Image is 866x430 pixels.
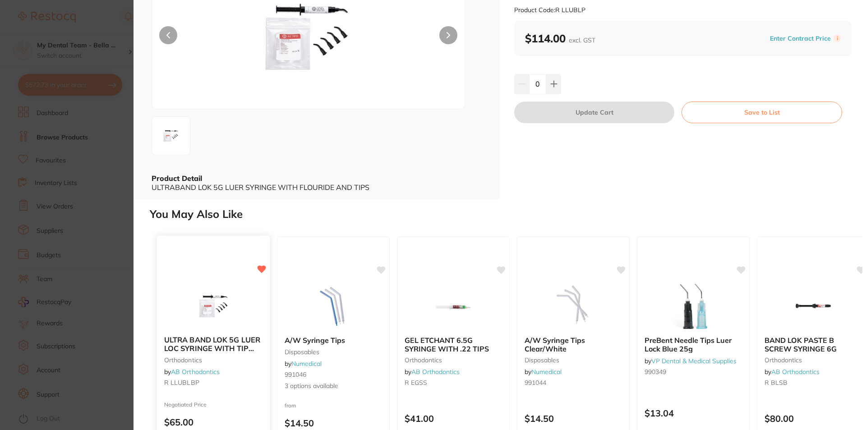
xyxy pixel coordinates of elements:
p: $65.00 [164,417,263,428]
img: A/W Syringe Tips Clear/White [544,284,603,329]
button: Enter Contract Price [767,34,834,43]
span: by [164,368,220,376]
h2: You May Also Like [150,208,862,221]
span: by [285,360,322,368]
img: PreBent Needle Tips Luer Lock Blue 25g [664,284,723,329]
div: Hi BV, [39,14,160,23]
span: excl. GST [569,36,595,44]
small: orthodontics [164,356,263,364]
b: GEL ETCHANT 6.5G SYRINGE WITH .22 TIPS [405,336,502,353]
img: ULTRA BAND LOK 5G LUER LOC SYRINGE WITH TIP BLUE [184,283,243,328]
span: 3 options available [285,382,382,391]
a: AB Orthodontics [171,368,220,376]
a: VP Dental & Medical Supplies [651,357,737,365]
b: Product Detail [152,174,202,183]
small: orthodontics [765,356,862,364]
small: Negotiated Price [164,402,263,408]
small: R EGSS [405,379,502,386]
a: AB Orthodontics [771,368,820,376]
small: Product Code: R LLUBLP [514,6,585,14]
small: orthodontics [405,356,502,364]
a: AB Orthodontics [411,368,460,376]
span: by [765,368,820,376]
img: Profile image for Restocq [20,16,35,31]
span: by [405,368,460,376]
small: R BLSB [765,379,862,386]
label: i [834,35,841,42]
div: ULTRABAND LOK 5G LUER SYRINGE WITH FLOURIDE AND TIPS [152,183,482,191]
p: $80.00 [765,413,862,424]
div: Choose a greener path in healthcare! [39,27,160,36]
small: 990349 [645,368,742,375]
b: ULTRA BAND LOK 5G LUER LOC SYRINGE WITH TIP BLUE [164,336,263,353]
a: Numedical [291,360,322,368]
small: 991046 [285,371,382,378]
div: message notification from Restocq, 22h ago. Hi BV, Choose a greener path in healthcare! 🌱Get 20% ... [14,8,167,167]
button: Update Cart [514,102,674,123]
small: disposables [525,356,622,364]
span: by [645,357,737,365]
div: 🌱Get 20% off all RePractice products on Restocq until [DATE]. Simply head to Browse Products and ... [39,41,160,94]
img: bHVibHAtanBn [155,120,187,152]
img: A/W Syringe Tips [304,284,363,329]
a: Numedical [531,368,562,376]
p: $13.04 [645,408,742,418]
small: R LLUBLBP [164,379,263,387]
img: GEL ETCHANT 6.5G SYRINGE WITH .22 TIPS [424,284,483,329]
p: $14.50 [285,418,382,428]
b: BAND LOK PASTE B SCREW SYRINGE 6G [765,336,862,353]
small: disposables [285,348,382,356]
b: $114.00 [525,32,595,45]
b: A/W Syringe Tips [285,336,382,344]
p: Message from Restocq, sent 22h ago [39,153,160,161]
span: from [285,402,296,409]
p: $14.50 [525,413,622,424]
p: $41.00 [405,413,502,424]
b: A/W Syringe Tips Clear/White [525,336,622,353]
button: Save to List [682,102,842,123]
img: BAND LOK PASTE B SCREW SYRINGE 6G [784,284,843,329]
i: Discount will be applied on the supplier’s end. [39,76,155,92]
span: by [525,368,562,376]
small: 991044 [525,379,622,386]
div: Message content [39,14,160,149]
b: PreBent Needle Tips Luer Lock Blue 25g [645,336,742,353]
